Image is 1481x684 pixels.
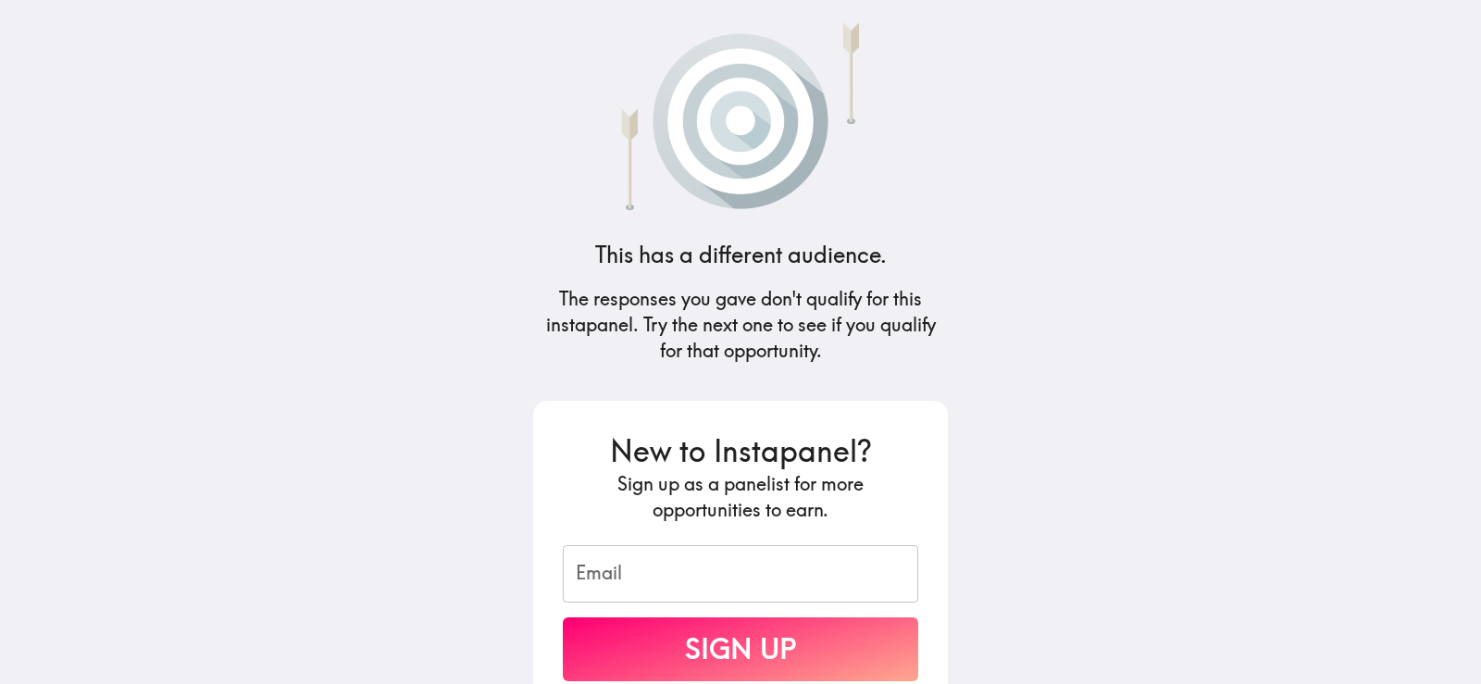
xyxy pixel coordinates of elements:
button: Sign Up [563,617,918,681]
img: Arrows that have missed a target. [576,15,905,210]
h5: The responses you gave don't qualify for this instapanel. Try the next one to see if you qualify ... [533,286,948,364]
h5: Sign up as a panelist for more opportunities to earn. [563,471,918,523]
h3: New to Instapanel? [563,430,918,472]
h4: This has a different audience. [595,240,887,271]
